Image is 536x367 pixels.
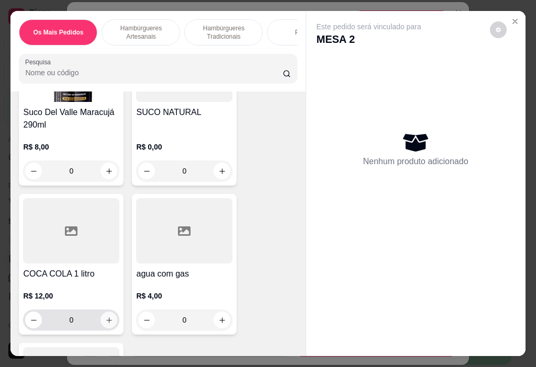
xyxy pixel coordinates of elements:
[23,268,119,280] h4: COCA COLA 1 litro
[100,312,117,328] button: increase-product-quantity
[25,163,42,179] button: decrease-product-quantity
[25,58,54,66] label: Pesquisa
[25,312,42,328] button: decrease-product-quantity
[214,312,230,328] button: increase-product-quantity
[23,291,119,301] p: R$ 12,00
[490,21,507,38] button: decrease-product-quantity
[363,155,468,168] p: Nenhum produto adicionado
[33,28,83,37] p: Os Mais Pedidos
[110,24,171,41] p: Hambúrgueres Artesanais
[295,28,318,37] p: Porções
[100,163,117,179] button: increase-product-quantity
[136,106,232,119] h4: SUCO NATURAL
[317,21,421,32] p: Este pedido será vinculado para
[23,106,119,131] h4: Suco Del Valle Maracujá 290ml
[136,291,232,301] p: R$ 4,00
[136,142,232,152] p: R$ 0,00
[317,32,421,47] p: MESA 2
[136,268,232,280] h4: agua com gas
[507,13,523,30] button: Close
[193,24,254,41] p: Hambúrgueres Tradicionais
[138,312,155,328] button: decrease-product-quantity
[25,67,283,78] input: Pesquisa
[23,142,119,152] p: R$ 8,00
